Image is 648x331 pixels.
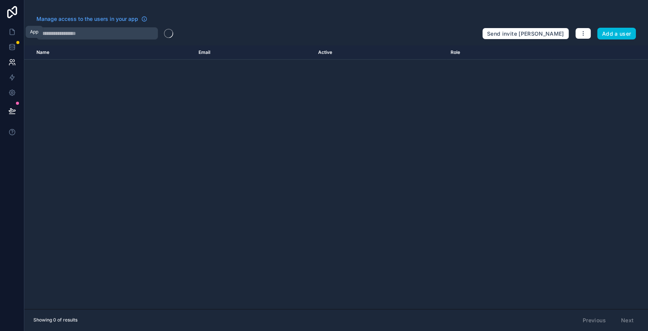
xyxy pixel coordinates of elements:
a: Manage access to the users in your app [36,15,147,23]
th: Name [24,46,194,60]
span: Showing 0 of results [33,317,77,323]
button: Send invite [PERSON_NAME] [482,28,569,40]
span: Manage access to the users in your app [36,15,138,23]
th: Role [446,46,553,60]
th: Email [194,46,314,60]
th: Active [313,46,446,60]
div: App [30,29,38,35]
div: scrollable content [24,46,648,309]
button: Add a user [597,28,636,40]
